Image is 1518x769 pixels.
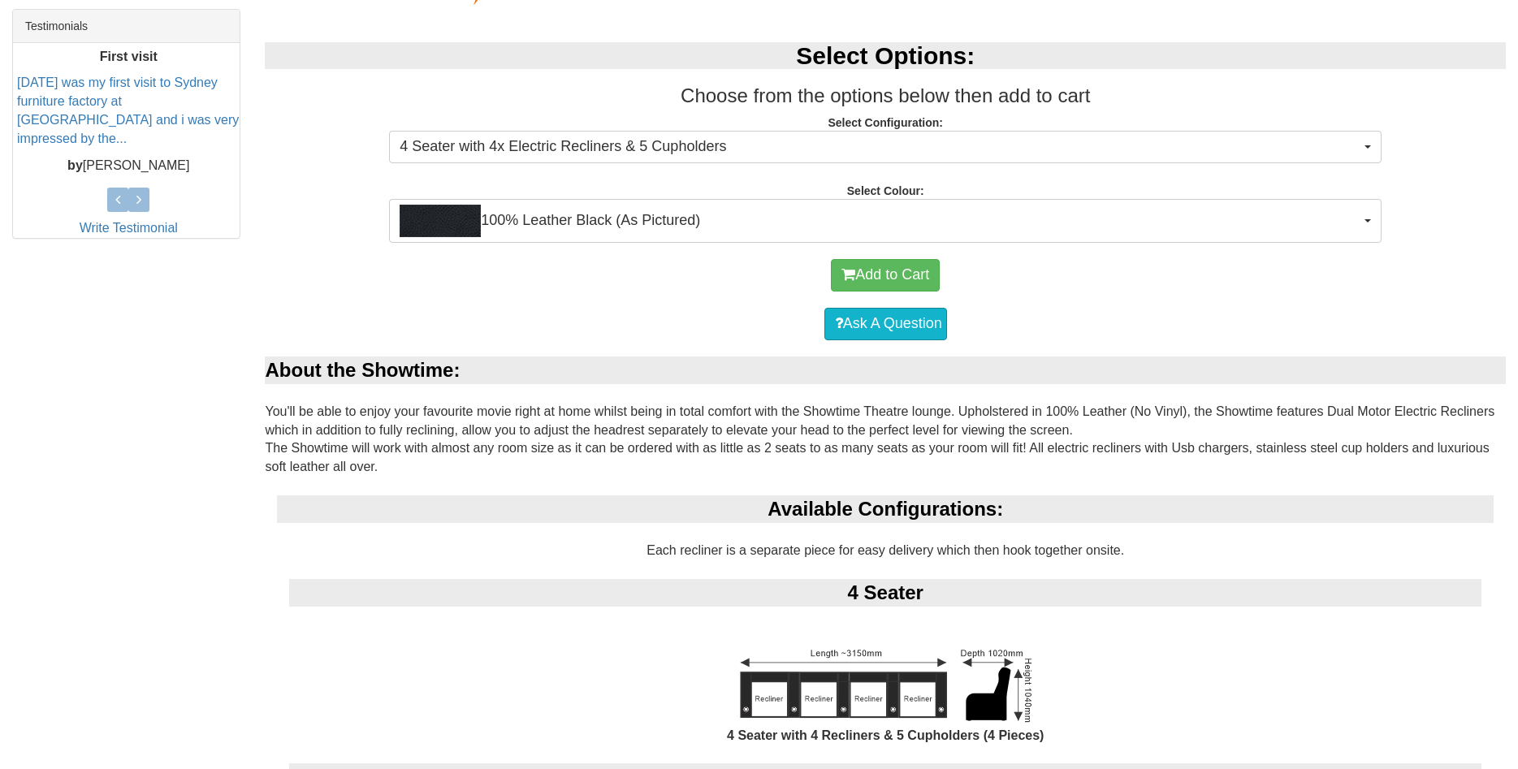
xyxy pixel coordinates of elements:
[277,495,1494,523] div: Available Configurations:
[265,85,1506,106] h3: Choose from the options below then add to cart
[730,644,1040,727] img: 4 Seater Theatre Lounge
[13,10,240,43] div: Testimonials
[389,199,1382,243] button: 100% Leather Black (As Pictured)100% Leather Black (As Pictured)
[796,42,975,69] b: Select Options:
[847,184,924,197] strong: Select Colour:
[100,50,158,63] b: First visit
[727,728,1044,742] b: 4 Seater with 4 Recliners & 5 Cupholders (4 Pieces)
[824,308,947,340] a: Ask A Question
[80,221,178,235] a: Write Testimonial
[289,579,1481,607] div: 4 Seater
[389,131,1382,163] button: 4 Seater with 4x Electric Recliners & 5 Cupholders
[400,205,481,237] img: 100% Leather Black (As Pictured)
[400,205,1360,237] span: 100% Leather Black (As Pictured)
[400,136,1360,158] span: 4 Seater with 4x Electric Recliners & 5 Cupholders
[828,116,943,129] strong: Select Configuration:
[265,356,1506,384] div: About the Showtime:
[17,157,240,175] p: [PERSON_NAME]
[67,158,83,172] b: by
[17,76,239,146] a: [DATE] was my first visit to Sydney furniture factory at [GEOGRAPHIC_DATA] and i was very impress...
[831,259,940,292] button: Add to Cart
